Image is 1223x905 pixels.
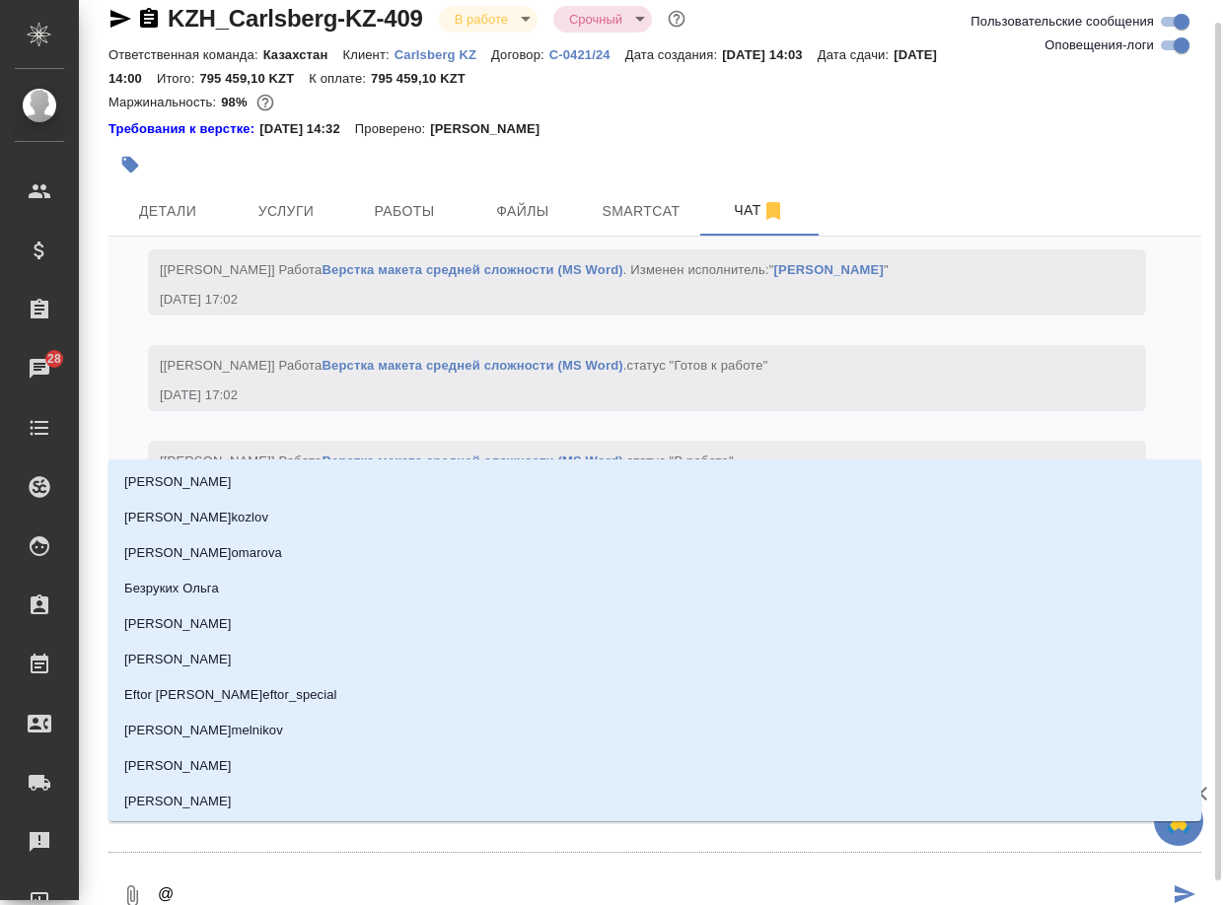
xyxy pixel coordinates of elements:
[439,6,538,33] div: В работе
[199,71,309,86] p: 795 459,10 KZT
[168,5,423,32] a: KZH_Carlsberg-KZ-409
[124,508,268,527] p: [PERSON_NAME]kozlov
[553,6,652,33] div: В работе
[160,453,734,468] span: [[PERSON_NAME]] Работа .
[664,6,689,32] button: Доп статусы указывают на важность/срочность заказа
[722,47,818,62] p: [DATE] 14:03
[1176,825,1203,853] button: Close
[971,12,1154,32] span: Пользовательские сообщения
[36,349,73,369] span: 28
[5,344,74,393] a: 28
[769,262,889,277] span: " "
[625,47,722,62] p: Дата создания:
[549,45,625,62] a: С-0421/24
[157,71,199,86] p: Итого:
[627,453,734,468] span: статус "В работе"
[124,650,232,669] p: [PERSON_NAME]
[491,47,549,62] p: Договор:
[430,119,554,139] p: [PERSON_NAME]
[818,47,894,62] p: Дата сдачи:
[449,11,514,28] button: В работе
[252,90,278,115] button: 0.00 KZT; 2464.00 RUB;
[563,11,628,28] button: Срочный
[160,385,1077,405] div: [DATE] 17:02
[355,119,431,139] p: Проверено:
[395,47,491,62] p: Carlsberg KZ
[160,262,889,277] span: [[PERSON_NAME]] Работа . Изменен исполнитель:
[124,792,232,811] p: [PERSON_NAME]
[475,199,570,224] span: Файлы
[395,45,491,62] a: Carlsberg KZ
[160,358,767,373] span: [[PERSON_NAME]] Работа .
[761,199,785,223] svg: Отписаться
[627,358,768,373] span: статус "Готов к работе"
[124,756,232,776] p: [PERSON_NAME]
[124,721,283,740] p: [PERSON_NAME]melnikov
[594,199,688,224] span: Smartcat
[239,199,333,224] span: Услуги
[108,95,221,109] p: Маржинальность:
[322,453,622,468] a: Верстка макета средней сложности (MS Word)
[259,119,355,139] p: [DATE] 14:32
[322,262,622,277] a: Верстка макета средней сложности (MS Word)
[124,685,337,705] p: Eftor [PERSON_NAME]eftor_special
[712,198,807,223] span: Чат
[124,614,232,634] p: [PERSON_NAME]
[108,119,259,139] div: Нажми, чтобы открыть папку с инструкцией
[342,47,394,62] p: Клиент:
[1044,35,1154,55] span: Оповещения-логи
[263,47,343,62] p: Казахстан
[357,199,452,224] span: Работы
[774,262,884,277] a: [PERSON_NAME]
[108,143,152,186] button: Добавить тэг
[549,47,625,62] p: С-0421/24
[322,358,622,373] a: Верстка макета средней сложности (MS Word)
[108,47,263,62] p: Ответственная команда:
[108,119,259,139] a: Требования к верстке:
[124,579,219,598] p: Безруких Ольга
[124,472,232,492] p: [PERSON_NAME]
[309,71,371,86] p: К оплате:
[160,290,1077,310] div: [DATE] 17:02
[221,95,252,109] p: 98%
[124,543,282,563] p: [PERSON_NAME]omarova
[137,7,161,31] button: Скопировать ссылку
[108,7,132,31] button: Скопировать ссылку для ЯМессенджера
[371,71,480,86] p: 795 459,10 KZT
[120,199,215,224] span: Детали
